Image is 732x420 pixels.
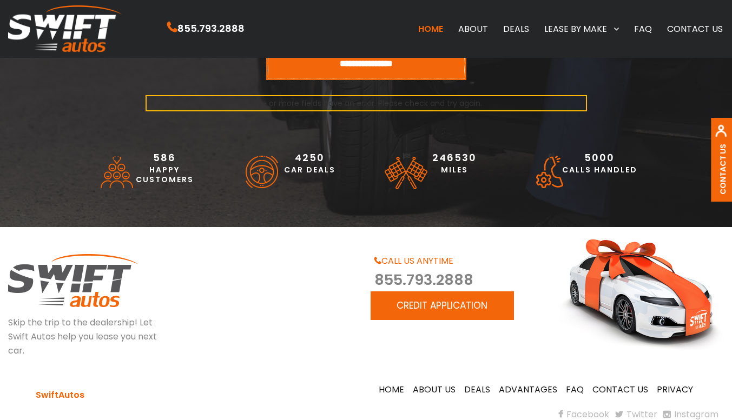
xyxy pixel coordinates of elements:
[124,165,205,184] div: HAPPY CUSTOMERS
[537,17,627,40] a: LEASE BY MAKE
[414,151,494,165] div: 246530
[374,255,541,291] a: CALL US ANYTIME855.793.2888
[660,17,730,40] a: CONTACT US
[36,389,84,401] span: SwiftAutos
[717,144,728,195] a: Contact Us
[8,316,175,358] p: Skip the trip to the dealership! Let Swift Autos help you lease you next car.
[8,254,138,307] img: skip the trip to the dealership! let swift autos help you lease you next car, footer logo
[627,17,660,40] a: FAQ
[379,383,404,396] a: HOME
[146,95,587,111] div: One or more fields have an error. Please check and try again.
[715,124,727,143] img: contact us, iconuser
[657,383,693,396] a: PRIVACY
[269,151,349,165] div: 4250
[559,151,639,165] div: 5000
[414,165,494,175] div: MILES
[559,165,639,175] div: CALLS HANDLED
[499,383,557,396] a: ADVANTAGES
[8,388,358,402] p: ©2025
[413,383,456,396] a: ABOUT US
[167,23,245,35] a: 855.793.2888
[592,383,648,396] a: CONTACT US
[566,383,584,396] a: FAQ
[451,17,496,40] a: ABOUT
[496,17,537,40] a: DEALS
[464,383,490,396] a: DEALS
[371,291,514,320] a: CREDIT APPLICATION
[411,17,451,40] a: HOME
[124,151,205,165] div: 586
[374,268,541,292] span: 855.793.2888
[557,239,724,351] img: skip the trip to the dealership! let swift autos help you lease you next car, swift cars
[8,5,122,52] img: Swift Autos
[269,165,349,175] div: CAR DEALS
[177,21,245,36] span: 855.793.2888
